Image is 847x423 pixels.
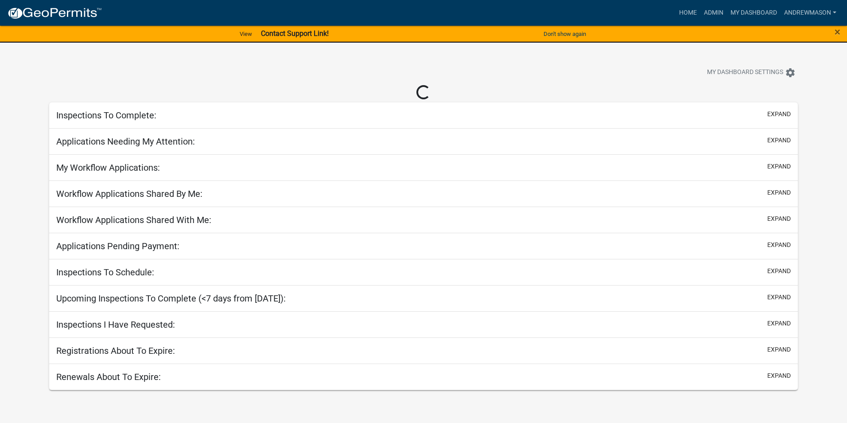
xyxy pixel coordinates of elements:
[767,293,791,302] button: expand
[540,27,590,41] button: Don't show again
[56,136,195,147] h5: Applications Needing My Attention:
[767,188,791,197] button: expand
[767,214,791,223] button: expand
[56,319,175,330] h5: Inspections I Have Requested:
[767,371,791,380] button: expand
[835,27,840,37] button: Close
[767,345,791,354] button: expand
[707,67,783,78] span: My Dashboard Settings
[56,162,160,173] h5: My Workflow Applications:
[56,215,211,225] h5: Workflow Applications Shared With Me:
[835,26,840,38] span: ×
[767,319,791,328] button: expand
[56,188,202,199] h5: Workflow Applications Shared By Me:
[767,110,791,119] button: expand
[56,267,154,278] h5: Inspections To Schedule:
[56,345,175,356] h5: Registrations About To Expire:
[785,67,796,78] i: settings
[781,4,840,21] a: AndrewMason
[700,64,803,81] button: My Dashboard Settingssettings
[767,162,791,171] button: expand
[727,4,781,21] a: My Dashboard
[236,27,256,41] a: View
[56,372,161,382] h5: Renewals About To Expire:
[767,266,791,276] button: expand
[261,29,329,38] strong: Contact Support Link!
[767,240,791,250] button: expand
[56,110,156,121] h5: Inspections To Complete:
[676,4,700,21] a: Home
[700,4,727,21] a: Admin
[56,241,179,251] h5: Applications Pending Payment:
[767,136,791,145] button: expand
[56,293,286,304] h5: Upcoming Inspections To Complete (<7 days from [DATE]):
